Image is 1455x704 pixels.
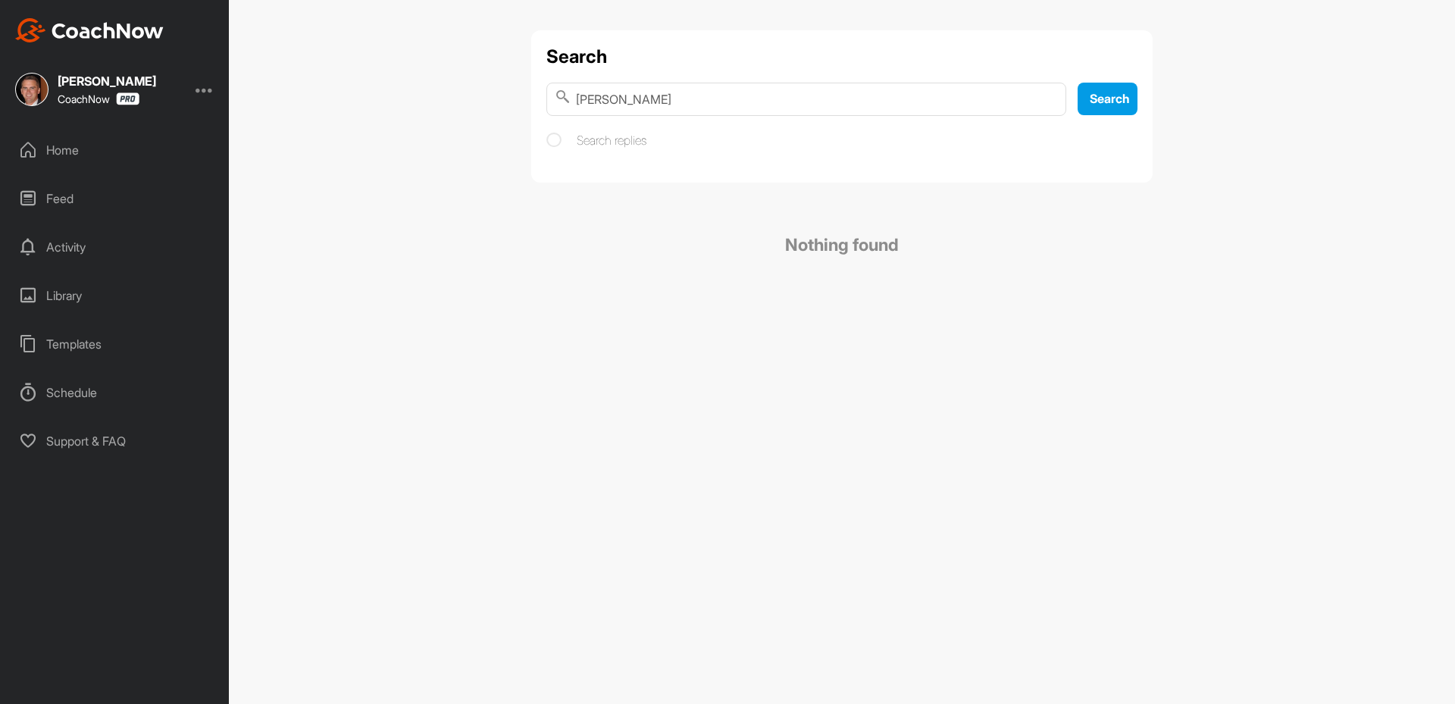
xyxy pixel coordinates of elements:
div: Support & FAQ [8,422,222,460]
div: Library [8,277,222,314]
div: Templates [8,325,222,363]
span: Search [1090,91,1130,106]
h2: Nothing found [531,198,1153,292]
div: Feed [8,180,222,217]
h1: Search [546,45,1137,67]
div: Schedule [8,374,222,411]
label: Search replies [546,131,646,149]
img: square_631c60f9143d02546f955255a7b091c9.jpg [15,73,48,106]
div: CoachNow [58,92,139,105]
img: CoachNow Pro [116,92,139,105]
input: Search [546,83,1066,116]
div: Activity [8,228,222,266]
div: [PERSON_NAME] [58,75,156,87]
img: CoachNow [15,18,164,42]
button: Search [1078,83,1137,115]
div: Home [8,131,222,169]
